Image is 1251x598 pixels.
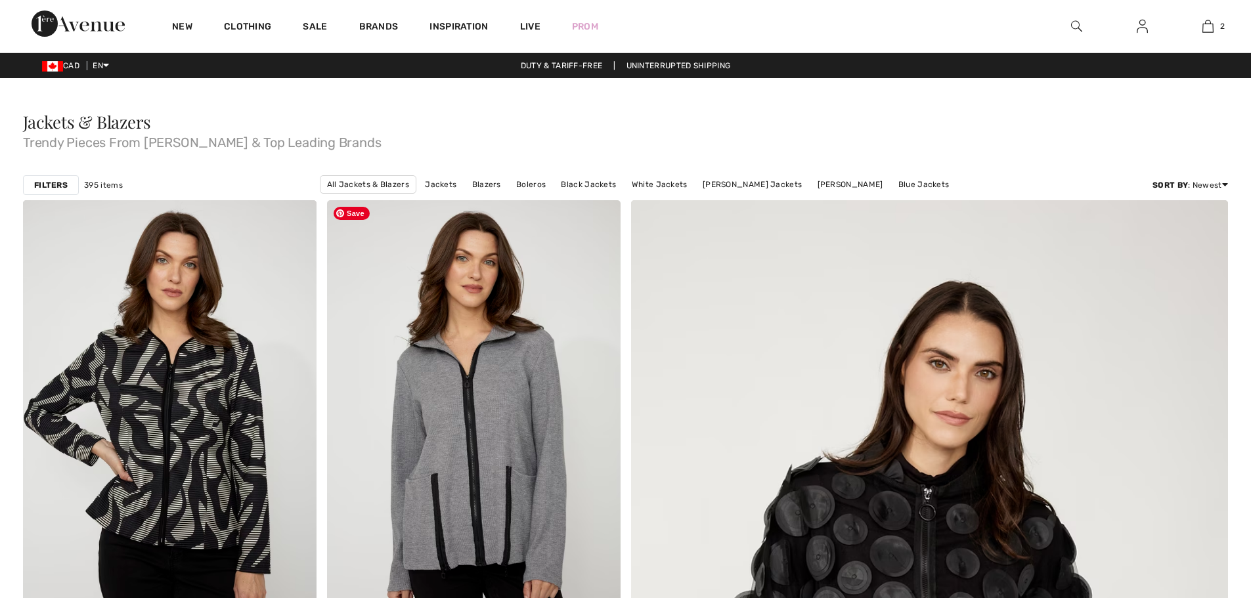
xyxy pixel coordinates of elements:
[696,176,808,193] a: [PERSON_NAME] Jackets
[554,176,623,193] a: Black Jackets
[93,61,109,70] span: EN
[172,21,192,35] a: New
[1126,18,1158,35] a: Sign In
[1220,20,1225,32] span: 2
[520,20,540,33] a: Live
[1071,18,1082,34] img: search the website
[1175,18,1240,34] a: 2
[510,176,552,193] a: Boleros
[1152,181,1188,190] strong: Sort By
[359,21,399,35] a: Brands
[892,176,956,193] a: Blue Jackets
[625,176,694,193] a: White Jackets
[42,61,63,72] img: Canadian Dollar
[224,21,271,35] a: Clothing
[23,131,1228,149] span: Trendy Pieces From [PERSON_NAME] & Top Leading Brands
[429,21,488,35] span: Inspiration
[572,20,598,33] a: Prom
[466,176,508,193] a: Blazers
[34,179,68,191] strong: Filters
[418,176,463,193] a: Jackets
[303,21,327,35] a: Sale
[811,176,890,193] a: [PERSON_NAME]
[1202,18,1214,34] img: My Bag
[320,175,416,194] a: All Jackets & Blazers
[1152,179,1228,191] div: : Newest
[1137,18,1148,34] img: My Info
[84,179,123,191] span: 395 items
[334,207,370,220] span: Save
[42,61,85,70] span: CAD
[32,11,125,37] img: 1ère Avenue
[23,110,151,133] span: Jackets & Blazers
